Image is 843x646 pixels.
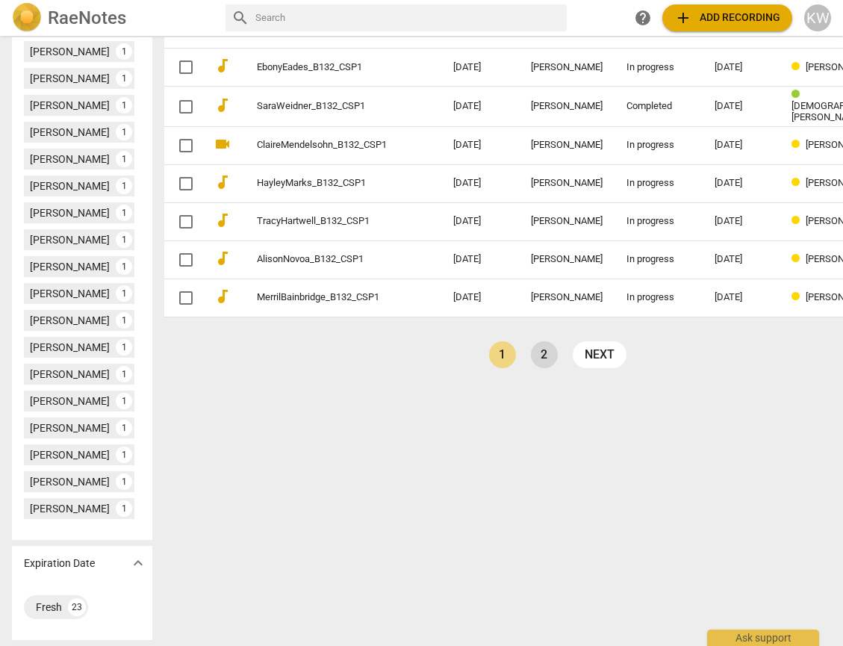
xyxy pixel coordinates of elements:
td: [DATE] [441,279,519,317]
div: 1 [116,258,132,275]
div: 1 [116,339,132,355]
span: audiotrack [214,57,231,75]
div: 1 [116,124,132,140]
div: 1 [116,43,132,60]
div: 23 [68,598,86,616]
div: In progress [626,178,691,189]
td: [DATE] [441,87,519,127]
div: [PERSON_NAME] [30,98,110,113]
div: [PERSON_NAME] [30,178,110,193]
div: [PERSON_NAME] [30,474,110,489]
span: audiotrack [214,96,231,114]
div: [PERSON_NAME] [30,125,110,140]
td: [DATE] [441,49,519,87]
div: [DATE] [715,101,768,112]
a: MerrilBainbridge_B132_CSP1 [257,292,399,303]
p: Expiration Date [24,556,95,571]
span: Review status: in progress [791,215,806,226]
span: audiotrack [214,249,231,267]
span: Review status: in progress [791,177,806,188]
div: In progress [626,254,691,265]
span: audiotrack [214,173,231,191]
td: [DATE] [441,240,519,279]
div: 1 [116,473,132,490]
div: 1 [116,70,132,87]
div: [PERSON_NAME] [30,152,110,167]
span: help [634,9,652,27]
div: 1 [116,97,132,114]
div: [PERSON_NAME] [30,340,110,355]
div: 1 [116,151,132,167]
div: [PERSON_NAME] [30,447,110,462]
div: [PERSON_NAME] [30,367,110,382]
img: Logo [12,3,42,33]
div: In progress [626,216,691,227]
button: KW [804,4,831,31]
a: Page 1 is your current page [489,341,516,368]
a: Page 2 [531,341,558,368]
a: LogoRaeNotes [12,3,214,33]
div: [DATE] [715,140,768,151]
div: 1 [116,393,132,409]
td: [DATE] [441,126,519,164]
div: [DATE] [715,254,768,265]
button: Show more [127,552,149,574]
span: Review status: in progress [791,253,806,264]
div: [PERSON_NAME] [30,501,110,516]
span: search [231,9,249,27]
td: [DATE] [441,164,519,202]
div: 1 [116,420,132,436]
div: [PERSON_NAME] [30,259,110,274]
span: Review status: in progress [791,139,806,150]
div: Completed [626,101,691,112]
div: 1 [116,366,132,382]
span: audiotrack [214,288,231,305]
a: ClaireMendelsohn_B132_CSP1 [257,140,399,151]
div: In progress [626,292,691,303]
div: [DATE] [715,178,768,189]
div: 1 [116,500,132,517]
div: [PERSON_NAME] [30,313,110,328]
div: Ask support [707,630,819,646]
div: [PERSON_NAME] [30,394,110,409]
div: [PERSON_NAME] [30,44,110,59]
div: [PERSON_NAME] [30,420,110,435]
div: 1 [116,285,132,302]
div: [PERSON_NAME] [30,71,110,86]
div: 1 [116,232,132,248]
td: [DATE] [441,202,519,240]
div: [PERSON_NAME] [531,140,603,151]
span: Review status: in progress [791,61,806,72]
span: videocam [214,135,231,153]
div: In progress [626,140,691,151]
a: HayleyMarks_B132_CSP1 [257,178,399,189]
div: [PERSON_NAME] [30,205,110,220]
a: Help [629,4,656,31]
input: Search [255,6,561,30]
a: AlisonNovoa_B132_CSP1 [257,254,399,265]
div: [PERSON_NAME] [531,101,603,112]
div: [DATE] [715,292,768,303]
button: Upload [662,4,792,31]
div: [DATE] [715,62,768,73]
div: [PERSON_NAME] [30,232,110,247]
span: audiotrack [214,211,231,229]
span: Add recording [674,9,780,27]
a: EbonyEades_B132_CSP1 [257,62,399,73]
span: Review status: completed [791,89,806,100]
div: 1 [116,205,132,221]
span: add [674,9,692,27]
a: next [573,341,626,368]
div: 1 [116,178,132,194]
div: In progress [626,62,691,73]
div: [PERSON_NAME] [30,286,110,301]
div: Fresh [36,600,62,615]
div: [PERSON_NAME] [531,292,603,303]
div: [PERSON_NAME] [531,254,603,265]
a: TracyHartwell_B132_CSP1 [257,216,399,227]
div: [DATE] [715,216,768,227]
span: expand_more [129,554,147,572]
div: 1 [116,312,132,329]
h2: RaeNotes [48,7,126,28]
